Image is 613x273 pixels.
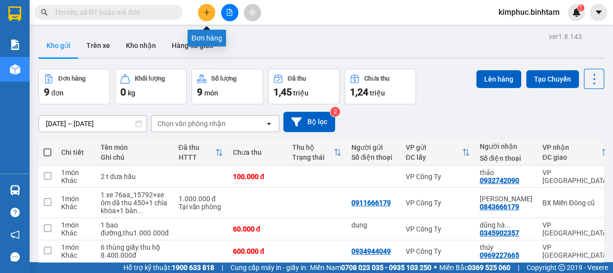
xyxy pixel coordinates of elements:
[233,173,282,181] div: 100.000 đ
[179,143,215,151] div: Đã thu
[38,34,78,57] button: Kho gửi
[351,153,396,161] div: Số điện thoại
[101,173,169,181] div: 2 t dưa hấu
[61,221,91,229] div: 1 món
[120,86,126,98] span: 0
[439,262,510,273] span: Miền Bắc
[226,9,233,16] span: file-add
[61,148,91,156] div: Chi tiết
[41,9,48,16] span: search
[10,40,20,50] img: solution-icon
[101,221,169,237] div: 1 bao đường,thu1.000.000đ
[39,116,147,132] input: Select a date range.
[480,203,519,211] div: 0843666179
[230,262,307,273] span: Cung cấp máy in - giấy in:
[406,143,462,151] div: VP gửi
[198,4,215,21] button: plus
[351,221,396,229] div: dung
[61,243,91,251] div: 1 món
[283,112,335,132] button: Bộ lọc
[135,75,165,82] div: Khối lượng
[542,243,609,259] div: VP [GEOGRAPHIC_DATA]
[128,89,135,97] span: kg
[61,251,91,259] div: Khác
[10,230,20,239] span: notification
[204,89,218,97] span: món
[38,69,110,104] button: Đơn hàng9đơn
[351,143,396,151] div: Người gửi
[468,264,510,272] strong: 0369 525 060
[370,89,385,97] span: triệu
[480,177,519,184] div: 0932742090
[10,185,20,195] img: warehouse-icon
[179,153,215,161] div: HTTT
[118,34,164,57] button: Kho nhận
[78,34,118,57] button: Trên xe
[542,153,601,161] div: ĐC giao
[174,139,228,166] th: Toggle SortBy
[172,264,214,272] strong: 1900 633 818
[579,4,582,11] span: 1
[341,264,431,272] strong: 0708 023 035 - 0935 103 250
[115,69,187,104] button: Khối lượng0kg
[572,8,581,17] img: icon-new-feature
[101,243,169,259] div: 6 thùng giấy.thu hộ 8.400.000đ
[197,86,202,98] span: 9
[480,142,533,150] div: Người nhận
[310,262,431,273] span: Miền Nam
[211,75,236,82] div: Số lượng
[192,69,263,104] button: Số lượng9món
[350,86,368,98] span: 1,24
[480,154,533,162] div: Số điện thoại
[401,139,475,166] th: Toggle SortBy
[10,64,20,75] img: warehouse-icon
[44,86,49,98] span: 9
[292,143,334,151] div: Thu hộ
[406,247,470,255] div: VP Công Ty
[287,139,346,166] th: Toggle SortBy
[54,7,171,18] input: Tìm tên, số ĐT hoặc mã đơn
[10,208,20,217] span: question-circle
[58,75,85,82] div: Đơn hàng
[293,89,308,97] span: triệu
[364,75,389,82] div: Chưa thu
[518,262,519,273] span: |
[594,8,603,17] span: caret-down
[406,153,462,161] div: ĐC lấy
[244,4,261,21] button: aim
[345,69,416,104] button: Chưa thu1,24 triệu
[542,169,609,184] div: VP [GEOGRAPHIC_DATA]
[434,266,437,270] span: ⚪️
[51,89,64,97] span: đơn
[406,199,470,207] div: VP Công Ty
[164,34,221,57] button: Hàng đã giao
[542,199,609,207] div: BX Miền Đông cũ
[542,143,601,151] div: VP nhận
[273,86,292,98] span: 1,45
[590,4,607,21] button: caret-down
[61,177,91,184] div: Khác
[265,120,273,128] svg: open
[480,195,533,203] div: minh hà
[233,247,282,255] div: 600.000 đ
[476,70,521,88] button: Lên hàng
[123,262,214,273] span: Hỗ trợ kỹ thuật:
[179,203,223,211] div: Tại văn phòng
[61,169,91,177] div: 1 món
[101,191,169,215] div: 1 xe 76aa_15792+xe ôm dã thu 450+1 chìa khóa+1 bàn đàn+1 ghế+1 balo đen+1 giấy nhỏ(bể ko đền)+bao xe
[222,262,223,273] span: |
[526,70,579,88] button: Tạo Chuyến
[288,75,306,82] div: Đã thu
[505,221,511,229] span: ...
[61,195,91,203] div: 1 món
[480,169,533,177] div: thảo
[233,148,282,156] div: Chưa thu
[406,173,470,181] div: VP Công Ty
[292,153,334,161] div: Trạng thái
[542,221,609,237] div: VP [GEOGRAPHIC_DATA]
[221,4,238,21] button: file-add
[351,199,391,207] div: 0911666179
[101,143,169,151] div: Tên món
[61,203,91,211] div: Khác
[406,225,470,233] div: VP Công Ty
